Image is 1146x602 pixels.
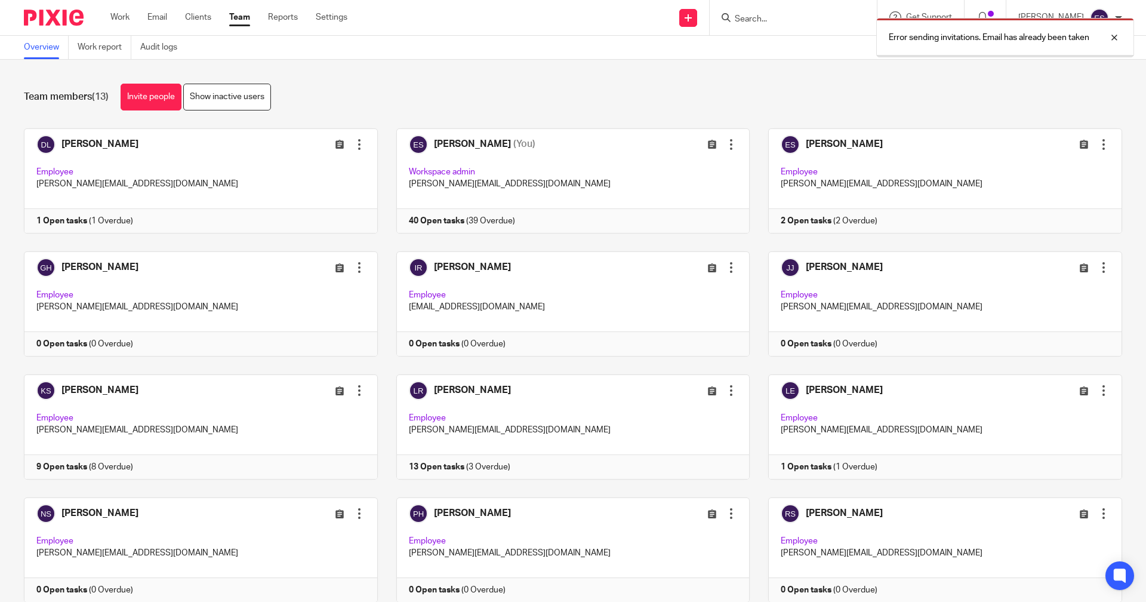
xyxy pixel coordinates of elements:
img: svg%3E [1090,8,1109,27]
a: Work report [78,36,131,59]
a: Clients [185,11,211,23]
a: Email [147,11,167,23]
a: Show inactive users [183,84,271,110]
p: Error sending invitations. Email has already been taken [889,32,1089,44]
a: Invite people [121,84,181,110]
a: Overview [24,36,69,59]
h1: Team members [24,91,109,103]
span: (13) [92,92,109,102]
a: Audit logs [140,36,186,59]
img: Pixie [24,10,84,26]
a: Reports [268,11,298,23]
a: Work [110,11,130,23]
a: Settings [316,11,347,23]
a: Team [229,11,250,23]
